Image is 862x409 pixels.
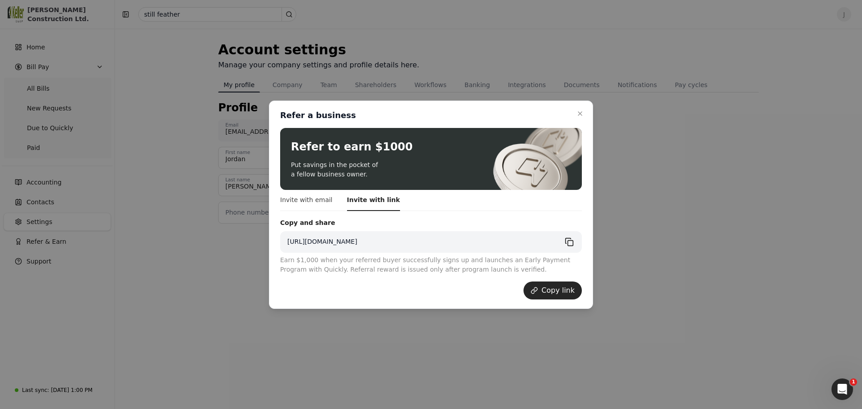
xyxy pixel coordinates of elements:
div: Earn $1,000 when your referred buyer successfully signs up and launches an Early Payment Program ... [280,255,582,281]
span: 1 [850,378,857,386]
div: [URL][DOMAIN_NAME] [287,231,357,253]
img: Coin [490,128,589,190]
button: Invite with email [280,190,333,211]
div: Refer to earn $1000 [291,139,413,155]
div: Put savings in the pocket of a fellow business owner. [291,160,413,179]
button: Copy link [523,281,582,299]
div: Copy and share [280,218,582,228]
iframe: Intercom live chat [831,378,853,400]
button: Invite with link [347,190,400,211]
h2: Refer a business [280,110,356,121]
